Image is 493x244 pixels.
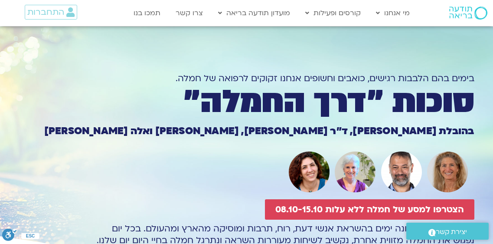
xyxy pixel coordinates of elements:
[406,223,489,240] a: יצירת קשר
[19,73,474,84] h1: בימים בהם הלבבות רגישים, כואבים וחשופים אנחנו זקוקים לרפואה של חמלה.
[372,5,414,21] a: מי אנחנו
[449,7,487,20] img: תודעה בריאה
[171,5,207,21] a: צרו קשר
[275,204,464,214] span: הצטרפו למסע של חמלה ללא עלות 08.10-15.10
[214,5,294,21] a: מועדון תודעה בריאה
[301,5,365,21] a: קורסים ופעילות
[265,199,474,220] a: הצטרפו למסע של חמלה ללא עלות 08.10-15.10
[436,226,467,238] span: יצירת קשר
[19,87,474,117] h1: סוכות ״דרך החמלה״
[27,7,64,17] span: התחברות
[25,5,77,20] a: התחברות
[19,126,474,136] h1: בהובלת [PERSON_NAME], ד״ר [PERSON_NAME], [PERSON_NAME] ואלה [PERSON_NAME]
[129,5,165,21] a: תמכו בנו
